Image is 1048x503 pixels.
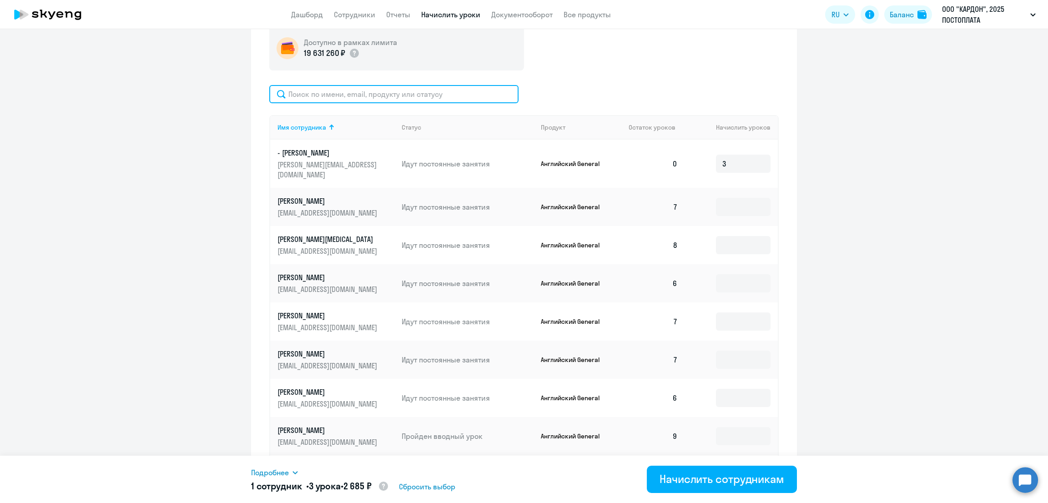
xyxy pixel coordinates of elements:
td: 8 [621,455,685,493]
p: [EMAIL_ADDRESS][DOMAIN_NAME] [277,437,379,447]
p: [EMAIL_ADDRESS][DOMAIN_NAME] [277,284,379,294]
p: Английский General [541,279,609,287]
th: Начислить уроков [685,115,778,140]
td: 8 [621,226,685,264]
span: 3 урока [309,480,341,492]
a: [PERSON_NAME][EMAIL_ADDRESS][DOMAIN_NAME] [277,425,394,447]
p: [EMAIL_ADDRESS][DOMAIN_NAME] [277,208,379,218]
p: Английский General [541,203,609,211]
h5: Доступно в рамках лимита [304,37,397,47]
p: Английский General [541,160,609,168]
p: [PERSON_NAME] [277,196,379,206]
img: wallet-circle.png [277,37,298,59]
p: Идут постоянные занятия [402,278,534,288]
p: ООО "КАРДОН", 2025 ПОСТОПЛАТА [942,4,1027,25]
span: Остаток уроков [629,123,675,131]
td: 0 [621,140,685,188]
td: 7 [621,188,685,226]
a: [PERSON_NAME][MEDICAL_DATA][EMAIL_ADDRESS][DOMAIN_NAME] [277,234,394,256]
a: [PERSON_NAME][EMAIL_ADDRESS][DOMAIN_NAME] [277,311,394,332]
span: Подробнее [251,467,289,478]
p: 19 631 260 ₽ [304,47,345,59]
button: Балансbalance [884,5,932,24]
p: Английский General [541,241,609,249]
div: Имя сотрудника [277,123,394,131]
div: Продукт [541,123,565,131]
p: Идут постоянные занятия [402,202,534,212]
td: 6 [621,264,685,302]
a: - [PERSON_NAME][PERSON_NAME][EMAIL_ADDRESS][DOMAIN_NAME] [277,148,394,180]
span: Сбросить выбор [399,481,455,492]
div: Начислить сотрудникам [660,472,784,486]
p: [PERSON_NAME] [277,272,379,282]
p: Английский General [541,432,609,440]
a: [PERSON_NAME][EMAIL_ADDRESS][DOMAIN_NAME] [277,387,394,409]
p: [EMAIL_ADDRESS][DOMAIN_NAME] [277,246,379,256]
a: Все продукты [564,10,611,19]
p: [PERSON_NAME] [277,349,379,359]
a: Начислить уроки [421,10,480,19]
input: Поиск по имени, email, продукту или статусу [269,85,519,103]
p: [PERSON_NAME] [277,311,379,321]
p: Идут постоянные занятия [402,240,534,250]
div: Статус [402,123,534,131]
p: Английский General [541,394,609,402]
span: RU [831,9,840,20]
p: - [PERSON_NAME] [277,148,379,158]
p: [EMAIL_ADDRESS][DOMAIN_NAME] [277,322,379,332]
p: [PERSON_NAME] [277,387,379,397]
p: [EMAIL_ADDRESS][DOMAIN_NAME] [277,361,379,371]
p: Английский General [541,356,609,364]
p: Идут постоянные занятия [402,317,534,327]
a: Дашборд [291,10,323,19]
button: ООО "КАРДОН", 2025 ПОСТОПЛАТА [937,4,1040,25]
div: Статус [402,123,421,131]
p: Идут постоянные занятия [402,393,534,403]
td: 7 [621,302,685,341]
div: Продукт [541,123,622,131]
span: 2 685 ₽ [343,480,372,492]
a: Сотрудники [334,10,375,19]
p: [PERSON_NAME] [277,425,379,435]
button: RU [825,5,855,24]
a: [PERSON_NAME][EMAIL_ADDRESS][DOMAIN_NAME] [277,196,394,218]
td: 7 [621,341,685,379]
p: Идут постоянные занятия [402,355,534,365]
div: Баланс [890,9,914,20]
td: 6 [621,379,685,417]
a: Документооборот [491,10,553,19]
img: balance [917,10,927,19]
a: [PERSON_NAME][EMAIL_ADDRESS][DOMAIN_NAME] [277,272,394,294]
p: [EMAIL_ADDRESS][DOMAIN_NAME] [277,399,379,409]
a: [PERSON_NAME][EMAIL_ADDRESS][DOMAIN_NAME] [277,349,394,371]
td: 9 [621,417,685,455]
button: Начислить сотрудникам [647,466,797,493]
p: [PERSON_NAME][EMAIL_ADDRESS][DOMAIN_NAME] [277,160,379,180]
div: Имя сотрудника [277,123,326,131]
p: Английский General [541,317,609,326]
a: Отчеты [386,10,410,19]
p: Идут постоянные занятия [402,159,534,169]
div: Остаток уроков [629,123,685,131]
h5: 1 сотрудник • • [251,480,389,493]
p: Пройден вводный урок [402,431,534,441]
p: [PERSON_NAME][MEDICAL_DATA] [277,234,379,244]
